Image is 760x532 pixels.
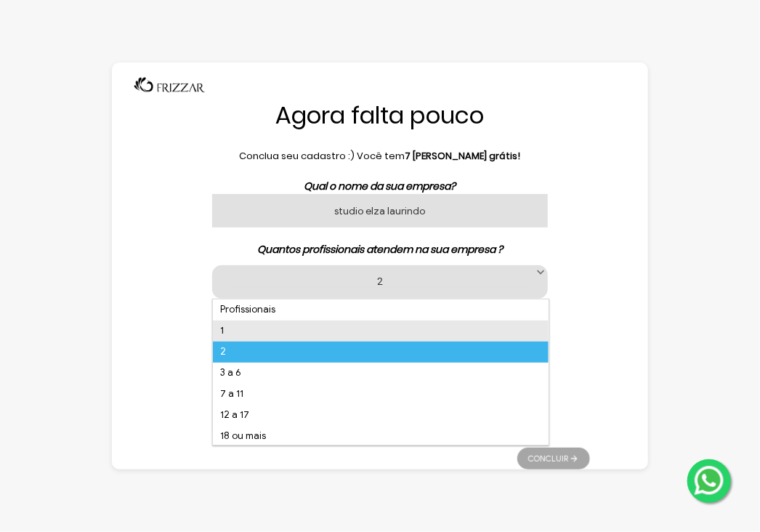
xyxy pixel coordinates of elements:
[213,405,549,426] li: 12 a 17
[170,384,590,400] p: Veio por algum de nossos parceiros?
[692,463,727,498] img: whatsapp.png
[170,100,590,131] h1: Agora falta pouco
[213,384,549,405] li: 7 a 11
[405,149,521,163] b: 7 [PERSON_NAME] grátis!
[170,179,590,194] p: Qual o nome da sua empresa?
[213,321,549,342] li: 1
[213,426,549,447] li: 18 ou mais
[213,363,549,384] li: 3 a 6
[517,440,590,469] ul: Pagination
[230,274,530,288] label: 2
[213,342,549,363] li: 2
[212,194,548,227] input: Nome da sua empresa
[170,149,590,164] p: Conclua seu cadastro :) Você tem
[213,299,549,321] li: Profissionais
[170,313,590,329] p: Qual sistema utilizava antes?
[170,242,590,257] p: Quantos profissionais atendem na sua empresa ?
